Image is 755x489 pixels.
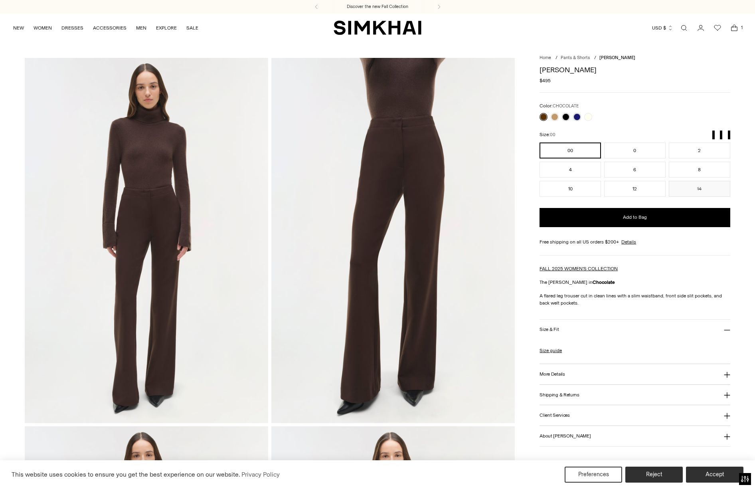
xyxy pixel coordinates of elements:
a: Size guide [540,347,562,354]
a: NEW [13,19,24,37]
img: Kenna Trouser [271,58,515,423]
button: Accept [686,467,743,483]
p: A flared leg trouser cut in clean lines with a slim waistband, front side slit pockets, and back ... [540,292,730,307]
label: Size: [540,131,555,139]
a: MEN [136,19,146,37]
button: Size & Fit [540,320,730,340]
a: WOMEN [34,19,52,37]
div: Free shipping on all US orders $200+ [540,238,730,245]
span: CHOCOLATE [553,103,579,109]
button: About [PERSON_NAME] [540,426,730,446]
a: Discover the new Fall Collection [347,4,408,10]
a: FALL 2025 WOMEN'S COLLECTION [540,266,618,271]
a: Open search modal [676,20,692,36]
a: Go to the account page [693,20,709,36]
h3: Shipping & Returns [540,392,579,398]
button: 0 [604,143,666,158]
nav: breadcrumbs [540,55,730,61]
a: EXPLORE [156,19,177,37]
span: $495 [540,77,551,84]
p: The [PERSON_NAME] in [540,279,730,286]
label: Color: [540,102,579,110]
a: DRESSES [61,19,83,37]
h3: About [PERSON_NAME] [540,434,591,439]
span: Add to Bag [623,214,647,221]
img: Kenna Trouser [25,58,268,423]
button: Shipping & Returns [540,385,730,405]
h3: Client Services [540,413,570,418]
button: 12 [604,181,666,197]
h3: Size & Fit [540,327,559,332]
button: Client Services [540,405,730,426]
strong: Chocolate [593,279,615,285]
span: This website uses cookies to ensure you get the best experience on our website. [12,471,240,478]
button: 14 [669,181,730,197]
button: 00 [540,143,601,158]
button: 2 [669,143,730,158]
button: 4 [540,162,601,178]
h1: [PERSON_NAME] [540,66,730,73]
button: Add to Bag [540,208,730,227]
a: Details [621,238,636,245]
a: SIMKHAI [334,20,421,36]
a: Wishlist [710,20,725,36]
h6: Style with [540,459,730,465]
span: 1 [738,24,745,31]
span: [PERSON_NAME] [599,55,635,60]
button: Reject [625,467,683,483]
a: SALE [186,19,198,37]
a: Home [540,55,551,60]
button: Preferences [565,467,622,483]
div: / [594,55,596,61]
button: USD $ [652,19,673,37]
a: ACCESSORIES [93,19,126,37]
div: / [555,55,557,61]
button: 10 [540,181,601,197]
a: Pants & Shorts [561,55,590,60]
a: Open cart modal [726,20,742,36]
h3: More Details [540,372,565,377]
button: More Details [540,364,730,384]
a: Privacy Policy (opens in a new tab) [240,469,281,481]
button: 8 [669,162,730,178]
button: 6 [604,162,666,178]
span: 00 [550,132,555,137]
